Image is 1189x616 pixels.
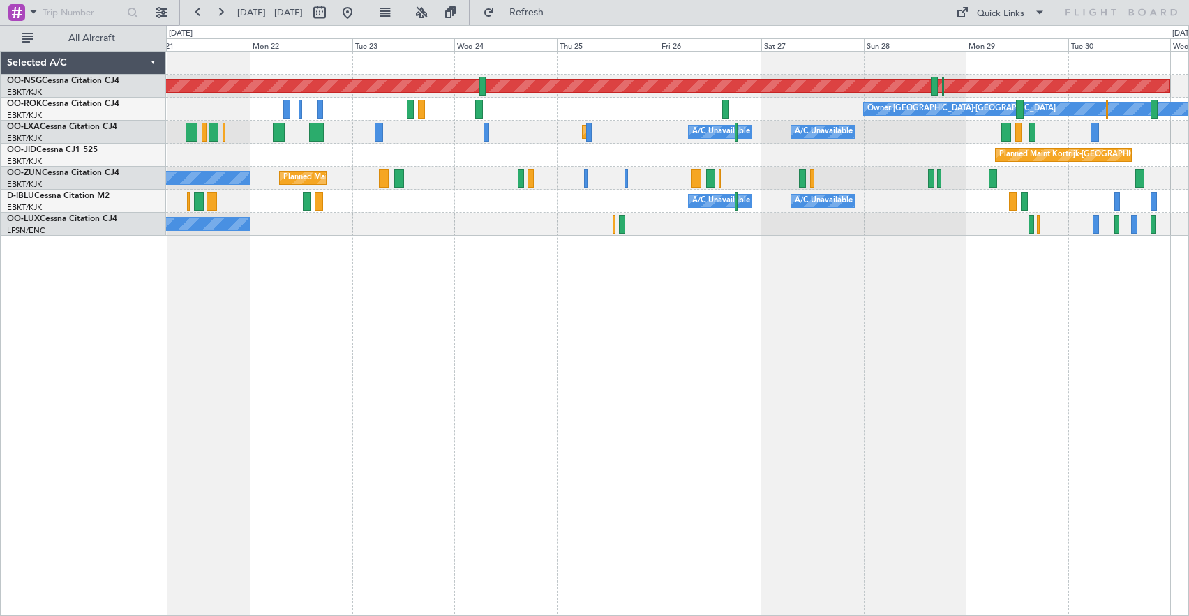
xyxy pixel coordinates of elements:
a: OO-LUXCessna Citation CJ4 [7,215,117,223]
div: Mon 29 [966,38,1068,51]
a: EBKT/KJK [7,110,42,121]
div: Sat 27 [761,38,864,51]
div: Sun 21 [148,38,250,51]
span: OO-LUX [7,215,40,223]
a: OO-JIDCessna CJ1 525 [7,146,98,154]
input: Trip Number [43,2,123,23]
a: EBKT/KJK [7,87,42,98]
div: Owner [GEOGRAPHIC_DATA]-[GEOGRAPHIC_DATA] [867,98,1056,119]
div: Sun 28 [864,38,966,51]
a: OO-ROKCessna Citation CJ4 [7,100,119,108]
span: [DATE] - [DATE] [237,6,303,19]
div: Quick Links [977,7,1024,21]
a: OO-LXACessna Citation CJ4 [7,123,117,131]
span: OO-LXA [7,123,40,131]
a: EBKT/KJK [7,156,42,167]
span: D-IBLU [7,192,34,200]
div: Tue 23 [352,38,455,51]
div: A/C Unavailable [795,121,853,142]
button: Refresh [477,1,560,24]
div: Fri 26 [659,38,761,51]
div: Thu 25 [557,38,659,51]
a: EBKT/KJK [7,202,42,213]
div: Tue 30 [1068,38,1171,51]
div: A/C Unavailable [GEOGRAPHIC_DATA] ([GEOGRAPHIC_DATA] National) [692,190,952,211]
div: A/C Unavailable [GEOGRAPHIC_DATA] ([GEOGRAPHIC_DATA] National) [692,121,952,142]
span: All Aircraft [36,33,147,43]
a: EBKT/KJK [7,179,42,190]
div: Mon 22 [250,38,352,51]
a: OO-ZUNCessna Citation CJ4 [7,169,119,177]
a: D-IBLUCessna Citation M2 [7,192,110,200]
button: Quick Links [949,1,1052,24]
a: EBKT/KJK [7,133,42,144]
span: OO-NSG [7,77,42,85]
div: Wed 24 [454,38,557,51]
div: [DATE] [169,28,193,40]
a: LFSN/ENC [7,225,45,236]
div: A/C Unavailable [GEOGRAPHIC_DATA]-[GEOGRAPHIC_DATA] [795,190,1017,211]
span: Refresh [498,8,556,17]
span: OO-JID [7,146,36,154]
span: OO-ZUN [7,169,42,177]
a: OO-NSGCessna Citation CJ4 [7,77,119,85]
span: OO-ROK [7,100,42,108]
button: All Aircraft [15,27,151,50]
div: Planned Maint Kortrijk-[GEOGRAPHIC_DATA] [999,144,1162,165]
div: Planned Maint Kortrijk-[GEOGRAPHIC_DATA] [283,167,446,188]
